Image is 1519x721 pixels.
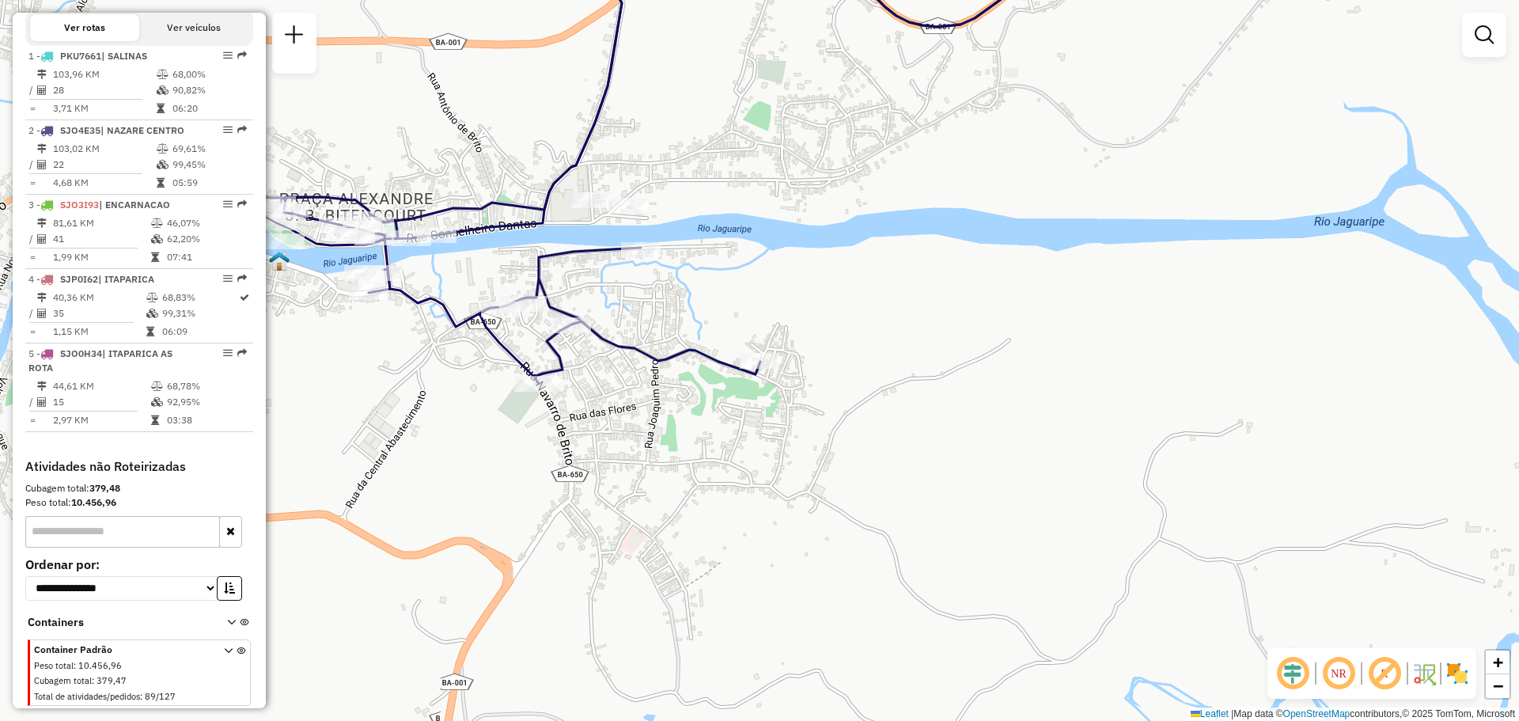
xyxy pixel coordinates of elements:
[172,82,247,98] td: 90,82%
[28,124,184,136] span: 2 -
[37,293,47,302] i: Distância Total
[30,14,139,41] button: Ver rotas
[1283,708,1350,719] a: OpenStreetMap
[60,124,100,136] span: SJO4E35
[34,675,92,686] span: Cubagem total
[172,157,247,173] td: 99,45%
[1231,708,1233,719] span: |
[34,660,74,671] span: Peso total
[60,273,98,285] span: SJP0I62
[52,101,156,116] td: 3,71 KM
[25,495,253,510] div: Peso total:
[28,249,36,265] td: =
[52,249,150,265] td: 1,99 KM
[97,675,127,686] span: 379,47
[52,175,156,191] td: 4,68 KM
[52,305,146,321] td: 35
[52,290,146,305] td: 40,36 KM
[1445,661,1470,686] img: Exibir/Ocultar setores
[78,660,122,671] span: 10.456,96
[1274,655,1312,693] span: Ocultar deslocamento
[28,50,147,62] span: 1 -
[52,324,146,340] td: 1,15 KM
[28,394,36,410] td: /
[237,348,247,358] em: Rota exportada
[151,218,163,228] i: % de utilização do peso
[217,576,242,601] button: Ordem crescente
[28,157,36,173] td: /
[157,178,165,188] i: Tempo total em rota
[1486,651,1510,674] a: Zoom in
[223,51,233,60] em: Opções
[34,691,140,702] span: Total de atividades/pedidos
[223,199,233,209] em: Opções
[52,394,150,410] td: 15
[139,14,248,41] button: Ver veículos
[166,412,246,428] td: 03:38
[269,251,290,271] img: SITE-NAZARE
[172,141,247,157] td: 69,61%
[140,691,142,702] span: :
[146,327,154,336] i: Tempo total em rota
[172,66,247,82] td: 68,00%
[28,412,36,428] td: =
[28,324,36,340] td: =
[28,347,172,374] span: 5 -
[100,124,184,136] span: | NAZARE CENTRO
[223,274,233,283] em: Opções
[28,273,154,285] span: 4 -
[92,675,94,686] span: :
[237,274,247,283] em: Rota exportada
[172,175,247,191] td: 05:59
[161,305,238,321] td: 99,31%
[237,51,247,60] em: Rota exportada
[89,482,120,494] strong: 379,48
[52,412,150,428] td: 2,97 KM
[151,416,159,425] i: Tempo total em rota
[172,101,247,116] td: 06:20
[269,202,309,218] div: Atividade não roteirizada - CESTaO DO POVO
[157,85,169,95] i: % de utilização da cubagem
[166,394,246,410] td: 92,95%
[237,199,247,209] em: Rota exportada
[28,231,36,247] td: /
[157,70,169,79] i: % de utilização do peso
[37,397,47,407] i: Total de Atividades
[151,397,163,407] i: % de utilização da cubagem
[37,144,47,154] i: Distância Total
[37,85,47,95] i: Total de Atividades
[157,144,169,154] i: % de utilização do peso
[1366,655,1403,693] span: Exibir rótulo
[25,459,253,474] h4: Atividades não Roteirizadas
[52,215,150,231] td: 81,61 KM
[60,347,102,359] span: SJO0H34
[25,555,253,574] label: Ordenar por:
[101,50,147,62] span: | SALINAS
[52,66,156,82] td: 103,96 KM
[52,141,156,157] td: 103,02 KM
[166,231,246,247] td: 62,20%
[1320,655,1358,693] span: Ocultar NR
[157,160,169,169] i: % de utilização da cubagem
[71,496,116,508] strong: 10.456,96
[28,82,36,98] td: /
[37,234,47,244] i: Total de Atividades
[1187,708,1519,721] div: Map data © contributors,© 2025 TomTom, Microsoft
[223,125,233,135] em: Opções
[145,691,176,702] span: 89/127
[28,305,36,321] td: /
[37,218,47,228] i: Distância Total
[74,660,76,671] span: :
[157,104,165,113] i: Tempo total em rota
[151,234,163,244] i: % de utilização da cubagem
[98,273,154,285] span: | ITAPARICA
[37,309,47,318] i: Total de Atividades
[99,199,170,211] span: | ENCARNACAO
[37,70,47,79] i: Distância Total
[151,381,163,391] i: % de utilização do peso
[146,293,158,302] i: % de utilização do peso
[25,481,253,495] div: Cubagem total:
[1493,652,1503,672] span: +
[1411,661,1437,686] img: Fluxo de ruas
[151,252,159,262] i: Tempo total em rota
